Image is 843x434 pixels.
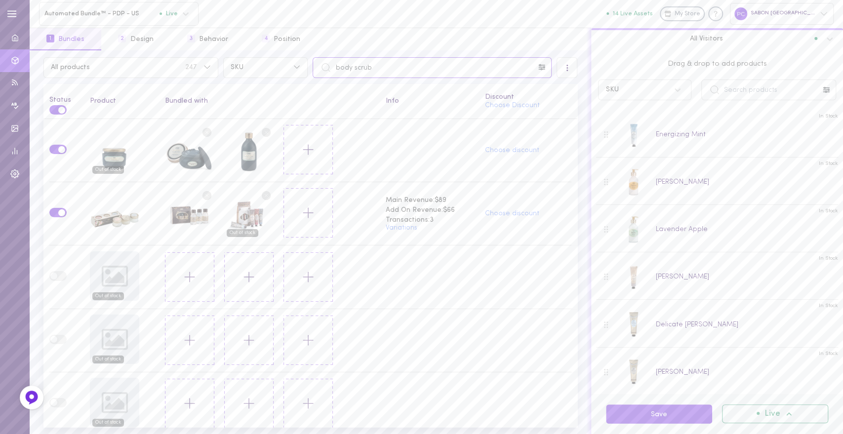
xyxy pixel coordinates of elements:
[51,64,185,71] span: All products
[722,404,828,423] button: Live
[485,102,540,109] button: Choose Discount
[386,215,474,225] span: Transactions: 3
[819,160,838,167] span: In Stock
[655,272,709,282] div: [PERSON_NAME]
[170,28,245,50] button: 3Behavior
[708,6,723,21] div: Knowledge center
[92,166,124,174] span: Out of stock
[655,129,705,140] div: Energizing Mint
[90,125,139,176] div: Mud Body Scrub 320g
[118,35,126,42] span: 2
[92,355,124,363] span: Out of stock
[101,28,170,50] button: 2Design
[598,59,836,70] span: Drag & drop to add products
[90,378,139,429] div: 7290114049566
[819,302,838,310] span: In Stock
[231,64,286,71] span: SKU
[655,319,738,330] div: Delicate [PERSON_NAME]
[386,196,474,205] span: Main Revenue: $89
[92,419,124,427] span: Out of stock
[701,79,836,100] input: Search products
[24,390,39,405] img: Feedback Button
[313,57,552,78] input: Search products
[690,34,723,43] span: All Visitors
[43,57,218,78] button: All products247
[30,28,101,50] button: 1Bundles
[819,255,838,262] span: In Stock
[485,147,539,154] button: Choose discount
[606,404,712,424] button: Save
[660,6,705,21] a: My Store
[49,90,79,104] div: Status
[485,210,539,217] button: Choose discount
[223,57,308,78] button: SKU
[485,94,571,101] div: Discount
[90,251,139,303] div: 7290114049474
[655,224,707,235] div: Lavender Apple
[185,64,197,71] span: 247
[819,113,838,120] span: In Stock
[90,315,139,366] div: 7290114049580
[165,125,214,176] div: Body Mud Mask 200mL
[90,188,139,239] div: Next Generation Mini Body Scrub Trio
[386,205,474,215] span: Add On Revenue: $66
[655,177,709,187] div: [PERSON_NAME]
[819,207,838,215] span: In Stock
[227,229,258,237] span: Out of stock
[606,10,653,17] button: 14 Live Assets
[90,98,153,105] div: Product
[764,410,780,418] span: Live
[606,86,619,93] div: SKU
[165,188,214,239] div: Various Scents
[819,350,838,357] span: In Stock
[165,98,374,105] div: Bundled with
[187,35,195,42] span: 3
[675,10,700,19] span: My Store
[245,28,317,50] button: 4Position
[386,98,474,105] div: Info
[44,10,160,17] span: Automated Bundle™ - PDP - US
[92,292,124,300] span: Out of stock
[224,125,274,176] div: Mud Body Cleanser 290mL
[655,367,709,377] div: [PERSON_NAME]
[262,35,270,42] span: 4
[386,225,417,232] button: Variations
[46,35,54,42] span: 1
[606,10,660,17] a: 14 Live Assets
[160,10,178,17] span: Live
[224,188,274,239] div: Various Scents
[730,3,834,24] div: SABON [GEOGRAPHIC_DATA]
